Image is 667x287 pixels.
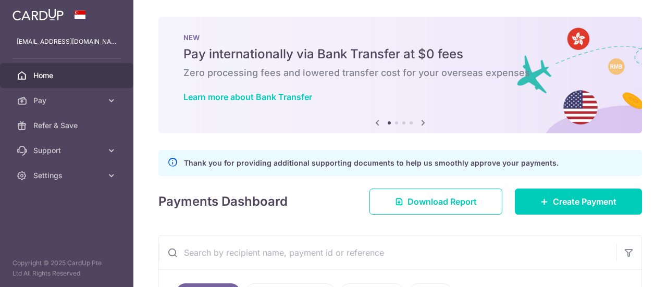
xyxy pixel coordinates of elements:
h4: Payments Dashboard [158,192,288,211]
iframe: Opens a widget where you can find more information [600,256,657,282]
span: Refer & Save [33,120,102,131]
a: Learn more about Bank Transfer [183,92,312,102]
h6: Zero processing fees and lowered transfer cost for your overseas expenses [183,67,617,79]
a: Download Report [369,189,502,215]
input: Search by recipient name, payment id or reference [159,236,616,269]
img: Bank transfer banner [158,17,642,133]
a: Create Payment [515,189,642,215]
p: NEW [183,33,617,42]
span: Create Payment [553,195,616,208]
span: Home [33,70,102,81]
p: [EMAIL_ADDRESS][DOMAIN_NAME] [17,36,117,47]
img: CardUp [13,8,64,21]
span: Pay [33,95,102,106]
span: Settings [33,170,102,181]
h5: Pay internationally via Bank Transfer at $0 fees [183,46,617,63]
p: Thank you for providing additional supporting documents to help us smoothly approve your payments. [184,157,559,169]
span: Support [33,145,102,156]
span: Download Report [407,195,477,208]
